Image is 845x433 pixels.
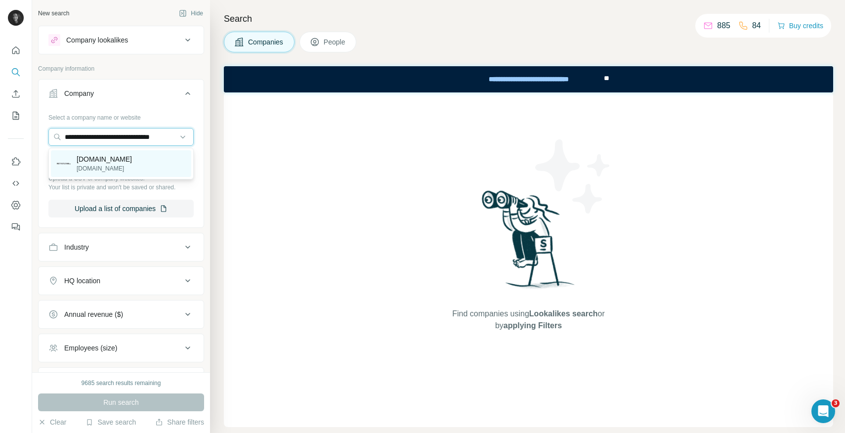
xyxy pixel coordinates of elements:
button: Feedback [8,218,24,236]
h4: Search [224,12,833,26]
div: Company [64,88,94,98]
div: Employees (size) [64,343,117,353]
button: Enrich CSV [8,85,24,103]
div: 9685 search results remaining [82,379,161,388]
button: Hide [172,6,210,21]
span: People [324,37,346,47]
button: Company [39,82,204,109]
button: Technologies [39,370,204,393]
p: Company information [38,64,204,73]
div: Select a company name or website [48,109,194,122]
button: Annual revenue ($) [39,303,204,326]
button: Upload a list of companies [48,200,194,217]
span: 3 [832,399,840,407]
div: Industry [64,242,89,252]
p: Your list is private and won't be saved or shared. [48,183,194,192]
span: Companies [248,37,284,47]
div: Company lookalikes [66,35,128,45]
p: [DOMAIN_NAME] [77,154,132,164]
p: 84 [752,20,761,32]
iframe: Banner [224,66,833,92]
img: Avatar [8,10,24,26]
div: Annual revenue ($) [64,309,123,319]
button: Share filters [155,417,204,427]
button: Buy credits [777,19,823,33]
button: HQ location [39,269,204,293]
span: Find companies using or by [449,308,607,332]
button: My lists [8,107,24,125]
iframe: Intercom live chat [811,399,835,423]
button: Save search [85,417,136,427]
button: Quick start [8,42,24,59]
div: New search [38,9,69,18]
button: Employees (size) [39,336,204,360]
button: Search [8,63,24,81]
button: Use Surfe on LinkedIn [8,153,24,171]
span: Lookalikes search [529,309,598,318]
button: Company lookalikes [39,28,204,52]
img: Surfe Illustration - Woman searching with binoculars [477,188,580,298]
button: Industry [39,235,204,259]
img: prettylittlething.com [57,163,71,165]
span: applying Filters [504,321,562,330]
button: Dashboard [8,196,24,214]
p: 885 [717,20,730,32]
button: Use Surfe API [8,174,24,192]
img: Surfe Illustration - Stars [529,132,618,221]
button: Clear [38,417,66,427]
p: [DOMAIN_NAME] [77,164,132,173]
div: HQ location [64,276,100,286]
